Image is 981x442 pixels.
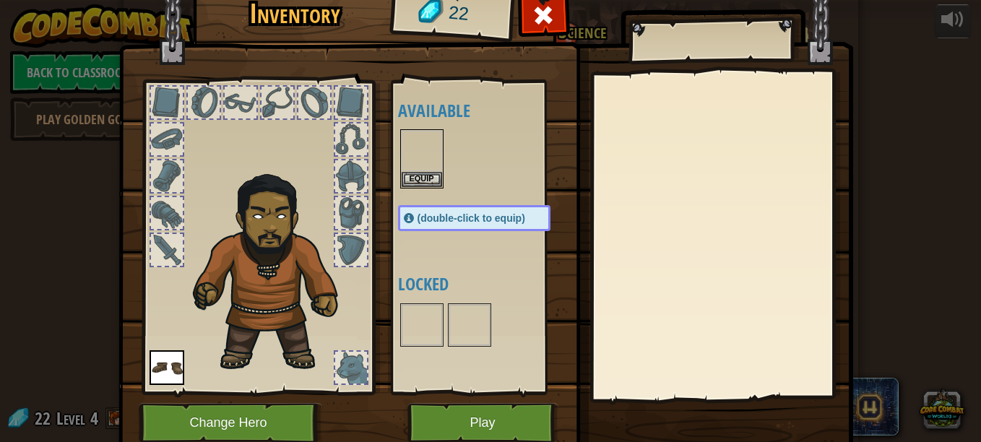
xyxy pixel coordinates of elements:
button: Equip [402,172,442,187]
span: (double-click to equip) [418,212,525,224]
img: duelist_hair.png [186,163,363,373]
h4: Locked [398,274,579,293]
h4: Available [398,101,579,120]
img: portrait.png [150,350,184,385]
